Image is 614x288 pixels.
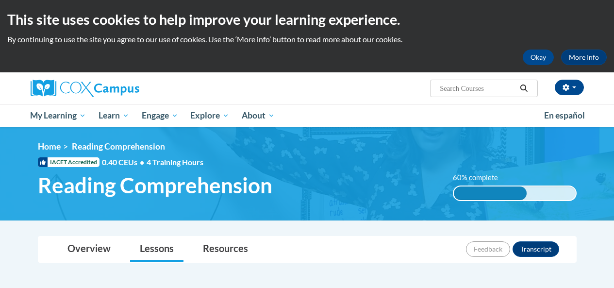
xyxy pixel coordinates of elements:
a: Resources [193,237,258,262]
a: Home [38,141,61,152]
input: Search Courses [439,83,516,94]
div: 60% complete [454,186,527,200]
a: Engage [135,104,184,127]
span: IACET Accredited [38,157,100,167]
a: About [235,104,281,127]
button: Transcript [513,241,559,257]
span: • [140,157,144,167]
span: Reading Comprehension [38,172,272,198]
h2: This site uses cookies to help improve your learning experience. [7,10,607,29]
a: Lessons [130,237,183,262]
span: 4 Training Hours [147,157,203,167]
p: By continuing to use the site you agree to our use of cookies. Use the ‘More info’ button to read... [7,34,607,45]
span: About [242,110,275,121]
label: 60% complete [453,172,509,183]
img: Cox Campus [31,80,139,97]
a: Overview [58,237,120,262]
span: Explore [190,110,229,121]
span: 0.40 CEUs [102,157,147,168]
span: En español [544,110,585,120]
button: Search [516,83,531,94]
span: Learn [99,110,129,121]
a: Learn [92,104,135,127]
a: My Learning [24,104,93,127]
button: Okay [523,50,554,65]
span: My Learning [30,110,86,121]
a: More Info [561,50,607,65]
a: En español [538,105,591,126]
a: Cox Campus [31,80,205,97]
div: Main menu [23,104,591,127]
button: Feedback [466,241,510,257]
span: Reading Comprehension [72,141,165,152]
span: Engage [142,110,178,121]
button: Account Settings [555,80,584,95]
a: Explore [184,104,235,127]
